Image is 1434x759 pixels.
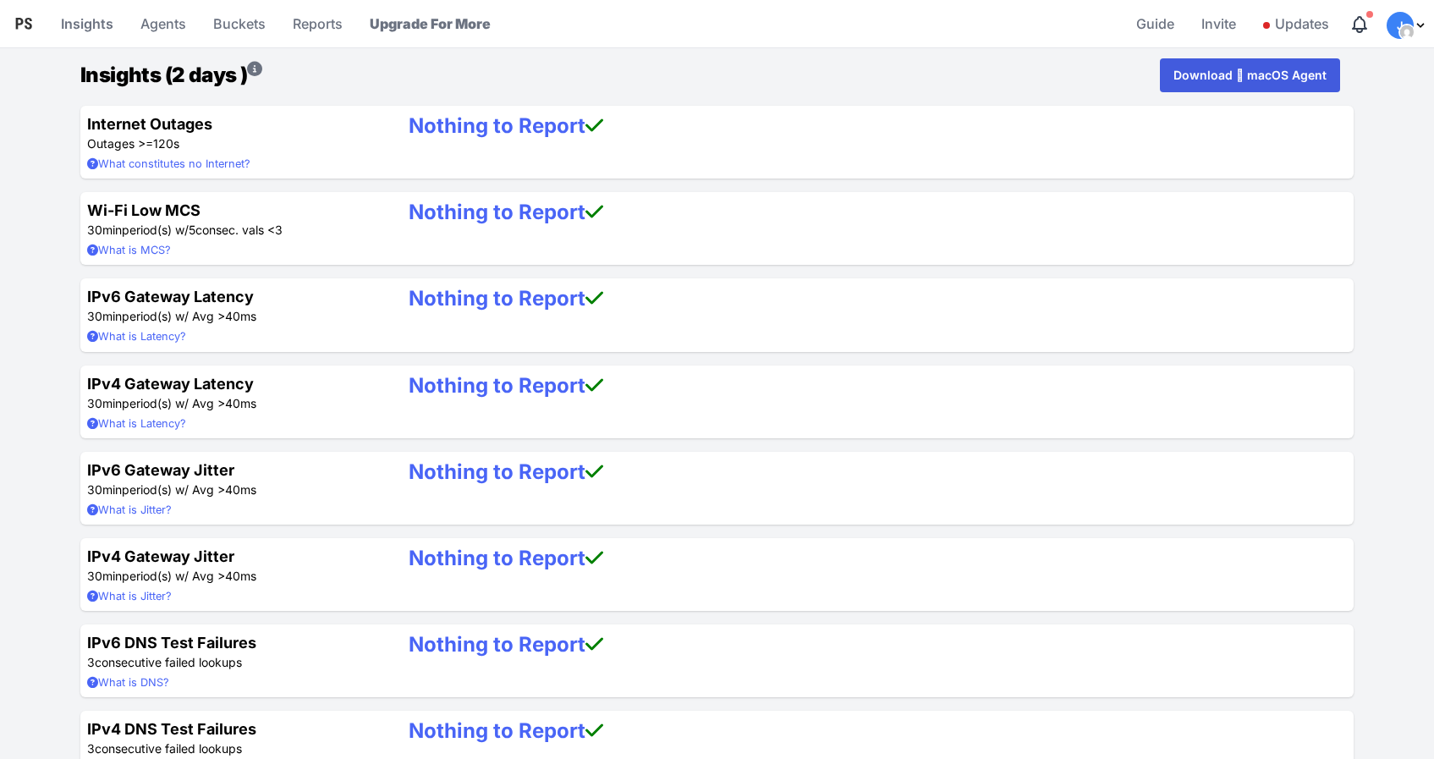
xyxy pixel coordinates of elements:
a: Insights [54,3,120,44]
span: 30min [87,223,122,237]
a: Nothing to Report [409,286,603,311]
h4: Wi-Fi Low MCS [87,199,382,222]
span: 3 [275,223,283,237]
a: Updates [1256,3,1336,44]
p: period(s) w/ consec. vals < [87,222,382,239]
summary: What constitutes no Internet? [87,156,382,172]
a: Download  macOS Agent [1160,58,1340,92]
span: Guide [1136,7,1174,41]
span: 30min [87,309,122,323]
p: period(s) w/ Avg > [87,568,382,585]
p: Outages >= [87,135,382,152]
p: period(s) w/ Avg > [87,395,382,412]
h4: IPv4 Gateway Latency [87,372,382,395]
a: Agents [134,3,193,44]
summary: What is Latency? [87,328,382,344]
summary: What is Jitter? [87,502,382,518]
div: Notifications [1349,14,1370,35]
a: Nothing to Report [409,200,603,224]
h4: IPv6 DNS Test Failures [87,631,382,654]
a: Nothing to Report [409,546,603,570]
a: Invite [1195,3,1243,44]
a: Nothing to Report [409,459,603,484]
span: 3 [87,655,95,669]
span: 120s [153,136,179,151]
a: Buckets [206,3,272,44]
img: 9fd817f993bd409143253881c4cddf71.png [1400,25,1414,39]
a: Nothing to Report [409,632,603,657]
p: consecutive failed lookups [87,654,382,671]
h4: IPv6 Gateway Latency [87,285,382,308]
span: 30min [87,396,122,410]
a: Nothing to Report [409,373,603,398]
a: Guide [1129,3,1181,44]
span: J [1397,20,1404,31]
span: 40ms [225,309,256,323]
h4: Internet Outages [87,113,382,135]
span: 40ms [225,569,256,583]
p: period(s) w/ Avg > [87,308,382,325]
span: 3 [87,741,95,756]
summary: What is DNS? [87,674,382,690]
summary: What is MCS? [87,242,382,258]
span: Updates [1263,7,1329,41]
summary: What is Latency? [87,415,382,432]
p: period(s) w/ Avg > [87,481,382,498]
span: 5 [189,223,195,237]
a: Nothing to Report [409,113,603,138]
span: 40ms [225,396,256,410]
span: 30min [87,482,122,497]
h4: IPv6 Gateway Jitter [87,459,382,481]
p: consecutive failed lookups [87,740,382,757]
a: Upgrade For More [363,3,497,44]
summary: What is Jitter? [87,588,382,604]
h4: IPv4 DNS Test Failures [87,718,382,740]
span: 30min [87,569,122,583]
div: Profile Menu [1387,12,1427,39]
h1: Insights (2 days ) [80,60,262,91]
a: Nothing to Report [409,718,603,743]
h4: IPv4 Gateway Jitter [87,545,382,568]
span: 40ms [225,482,256,497]
a: Reports [286,3,349,44]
